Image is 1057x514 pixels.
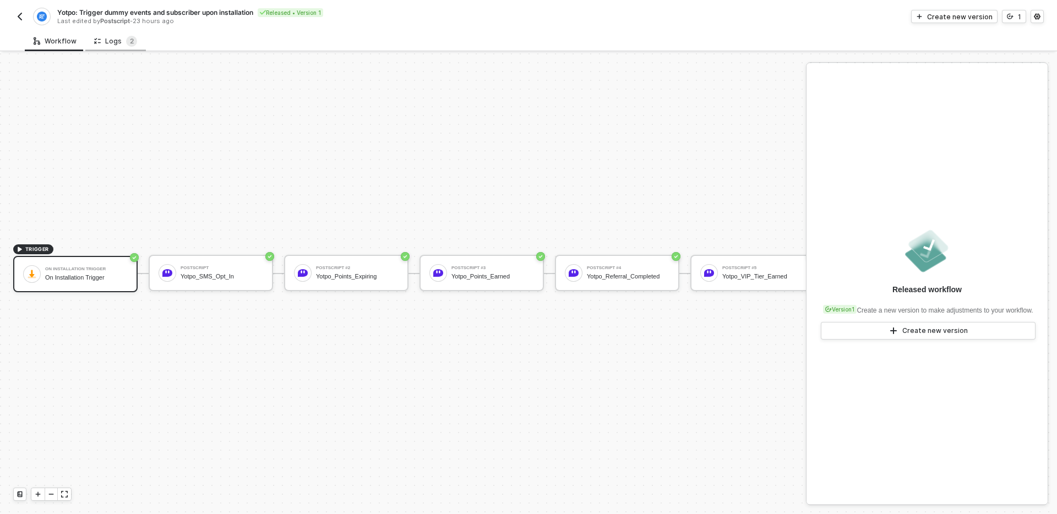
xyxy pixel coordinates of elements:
[34,37,77,46] div: Workflow
[181,273,263,280] div: Yotpo_SMS_Opt_In
[57,8,253,17] span: Yotpo: Trigger dummy events and subscriber upon installation
[45,267,128,271] div: On Installation Trigger
[823,305,857,314] div: Version 1
[316,266,399,270] div: Postscript #2
[704,268,714,278] img: icon
[130,37,134,45] span: 2
[100,17,130,25] span: Postscript
[57,17,527,25] div: Last edited by - 23 hours ago
[401,252,410,261] span: icon-success-page
[911,10,998,23] button: Create new version
[1018,12,1021,21] div: 1
[903,227,951,275] img: released.png
[15,12,24,21] img: back
[1007,13,1014,20] span: icon-versioning
[821,299,1033,315] div: Create a new version to make adjustments to your workflow.
[892,284,962,295] div: Released workflow
[130,253,139,262] span: icon-success-page
[433,268,443,278] img: icon
[587,273,669,280] div: Yotpo_Referral_Completed
[17,246,23,253] span: icon-play
[48,491,55,497] span: icon-minus
[265,252,274,261] span: icon-success-page
[27,269,37,279] img: icon
[13,10,26,23] button: back
[889,326,898,335] span: icon-play
[587,266,669,270] div: Postscript #4
[1002,10,1026,23] button: 1
[1034,13,1040,20] span: icon-settings
[536,252,545,261] span: icon-success-page
[569,268,579,278] img: icon
[451,273,534,280] div: Yotpo_Points_Earned
[902,326,968,335] div: Create new version
[672,252,680,261] span: icon-success-page
[45,274,128,281] div: On Installation Trigger
[916,13,923,20] span: icon-play
[316,273,399,280] div: Yotpo_Points_Expiring
[126,36,137,47] sup: 2
[25,245,49,254] span: TRIGGER
[298,268,308,278] img: icon
[927,12,993,21] div: Create new version
[722,273,805,280] div: Yotpo_VIP_Tier_Earned
[162,268,172,278] img: icon
[722,266,805,270] div: Postscript #5
[821,322,1036,340] button: Create new version
[61,491,68,497] span: icon-expand
[825,306,832,313] span: icon-versioning
[181,266,263,270] div: Postscript
[35,491,41,497] span: icon-play
[258,8,323,17] div: Released • Version 1
[37,12,46,21] img: integration-icon
[451,266,534,270] div: Postscript #3
[94,36,137,47] div: Logs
